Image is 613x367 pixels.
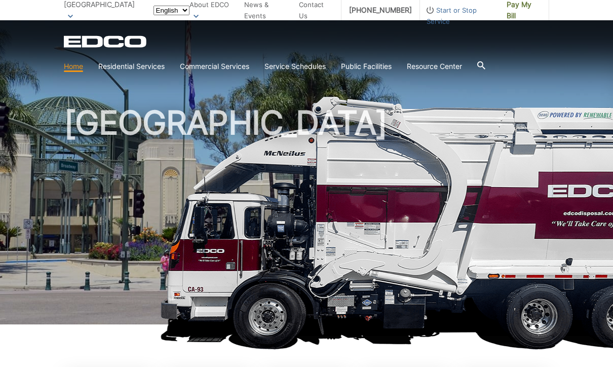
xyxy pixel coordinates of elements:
[154,6,189,15] select: Select a language
[341,61,392,72] a: Public Facilities
[180,61,249,72] a: Commercial Services
[64,35,148,48] a: EDCD logo. Return to the homepage.
[264,61,326,72] a: Service Schedules
[64,61,83,72] a: Home
[98,61,165,72] a: Residential Services
[407,61,462,72] a: Resource Center
[64,106,549,329] h1: [GEOGRAPHIC_DATA]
